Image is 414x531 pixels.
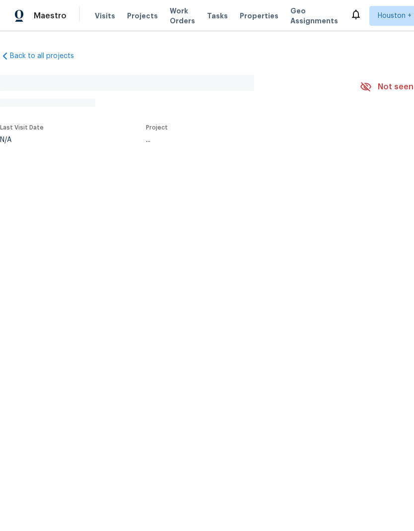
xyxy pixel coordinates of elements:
span: Work Orders [170,6,195,26]
span: Projects [127,11,158,21]
span: Properties [240,11,278,21]
span: Project [146,125,168,131]
span: Maestro [34,11,67,21]
span: Tasks [207,12,228,19]
span: Geo Assignments [290,6,338,26]
span: Visits [95,11,115,21]
div: ... [146,136,337,143]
